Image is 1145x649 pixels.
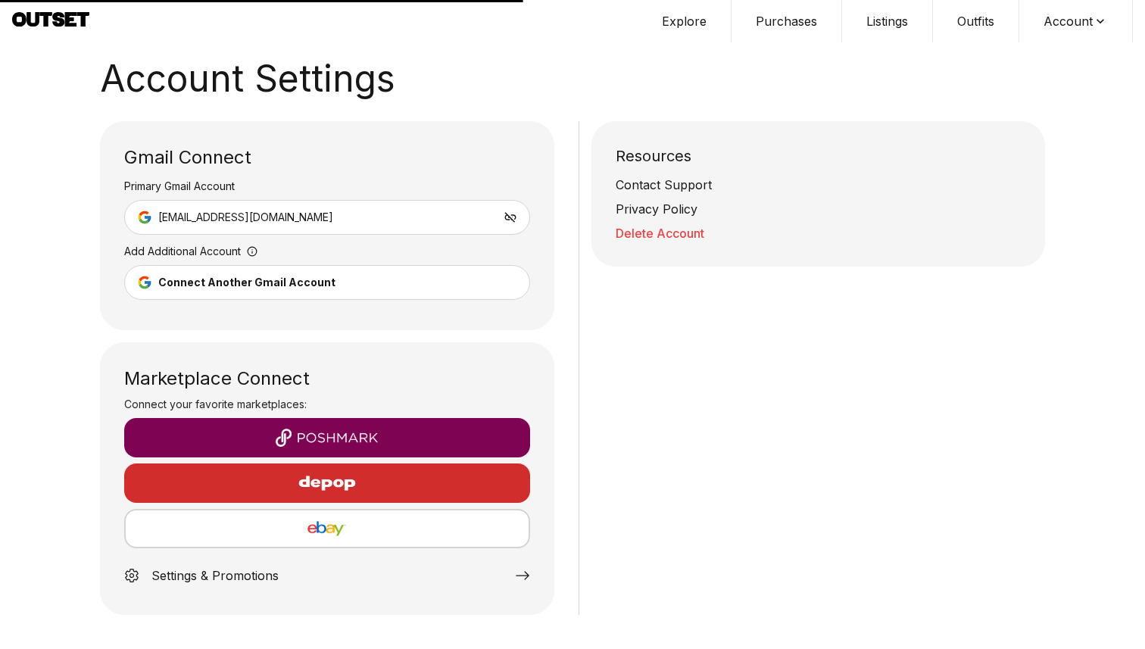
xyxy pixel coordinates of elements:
div: Add Additional Account [124,244,530,265]
a: Contact Support [616,176,1022,194]
div: Resources [616,145,1022,176]
h3: Connect your favorite marketplaces: [124,397,530,412]
button: Poshmark logo [124,418,530,457]
div: Marketplace Connect [124,367,530,391]
div: Connect Another Gmail Account [158,275,335,290]
h1: Account Settings [100,61,1045,97]
img: Poshmark logo [136,429,518,447]
div: Gmail Connect [124,145,530,179]
button: eBay logo [124,509,530,548]
a: Privacy Policy [616,200,1022,218]
span: [EMAIL_ADDRESS][DOMAIN_NAME] [158,210,333,225]
div: Settings & Promotions [151,566,279,585]
button: Connect Another Gmail Account [124,265,530,300]
img: eBay logo [138,520,516,538]
a: Settings & Promotions [124,554,530,591]
div: Primary Gmail Account [124,179,530,200]
img: Depop logo [261,465,393,501]
button: Depop logo [124,463,530,503]
button: Delete Account [616,224,1022,242]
